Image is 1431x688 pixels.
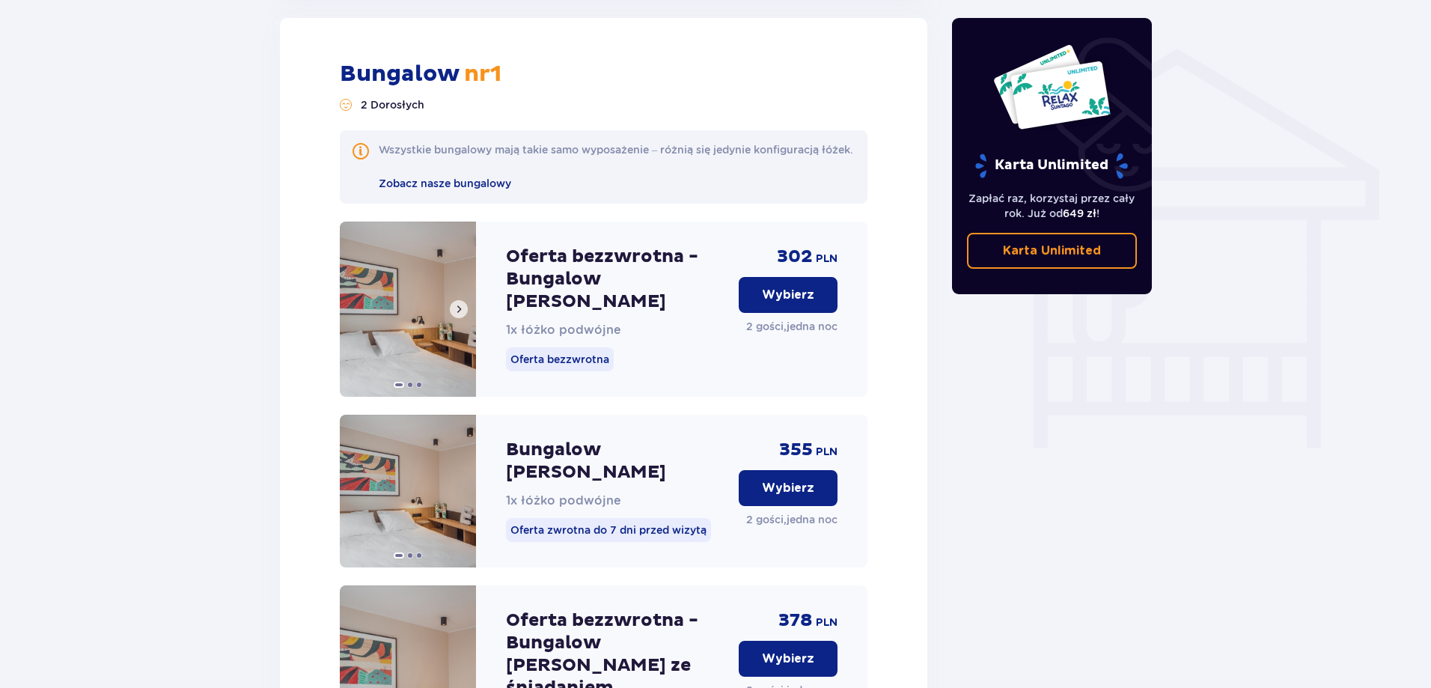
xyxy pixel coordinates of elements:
span: 1x łóżko podwójne [506,493,621,508]
span: PLN [816,615,837,630]
div: Wszystkie bungalowy mają takie samo wyposażenie – różnią się jedynie konfiguracją łóżek. [379,142,853,157]
p: 2 gości , jedna noc [746,319,837,334]
a: Karta Unlimited [967,233,1138,269]
p: Oferta bezzwrotna - Bungalow [PERSON_NAME] [506,246,727,313]
button: Wybierz [739,641,837,677]
p: 2 Dorosłych [361,97,424,112]
p: Oferta zwrotna do 7 dni przed wizytą [506,518,711,542]
p: Zapłać raz, korzystaj przez cały rok. Już od ! [967,191,1138,221]
p: Bungalow [340,60,501,88]
img: Bungalow Junior King [340,415,476,567]
span: 355 [779,439,813,461]
img: Dwie karty całoroczne do Suntago z napisem 'UNLIMITED RELAX', na białym tle z tropikalnymi liśćmi... [992,43,1111,130]
p: 2 gości , jedna noc [746,512,837,527]
p: Wybierz [762,480,814,496]
span: 378 [778,609,813,632]
button: Wybierz [739,470,837,506]
p: Wybierz [762,287,814,303]
p: Karta Unlimited [974,153,1129,179]
p: Oferta bezzwrotna [506,347,614,371]
span: PLN [816,445,837,460]
span: nr 1 [459,60,501,88]
p: Karta Unlimited [1003,243,1101,259]
span: 302 [777,246,813,268]
button: Wybierz [739,277,837,313]
p: Wybierz [762,651,814,667]
img: Oferta bezzwrotna - Bungalow Junior King [340,222,476,397]
img: Liczba gości [340,99,352,111]
p: Bungalow [PERSON_NAME] [506,439,727,484]
span: PLN [816,252,837,267]
span: Zobacz nasze bungalowy [379,177,511,189]
span: 1x łóżko podwójne [506,323,621,337]
a: Zobacz nasze bungalowy [379,175,511,192]
span: 649 zł [1063,207,1096,219]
